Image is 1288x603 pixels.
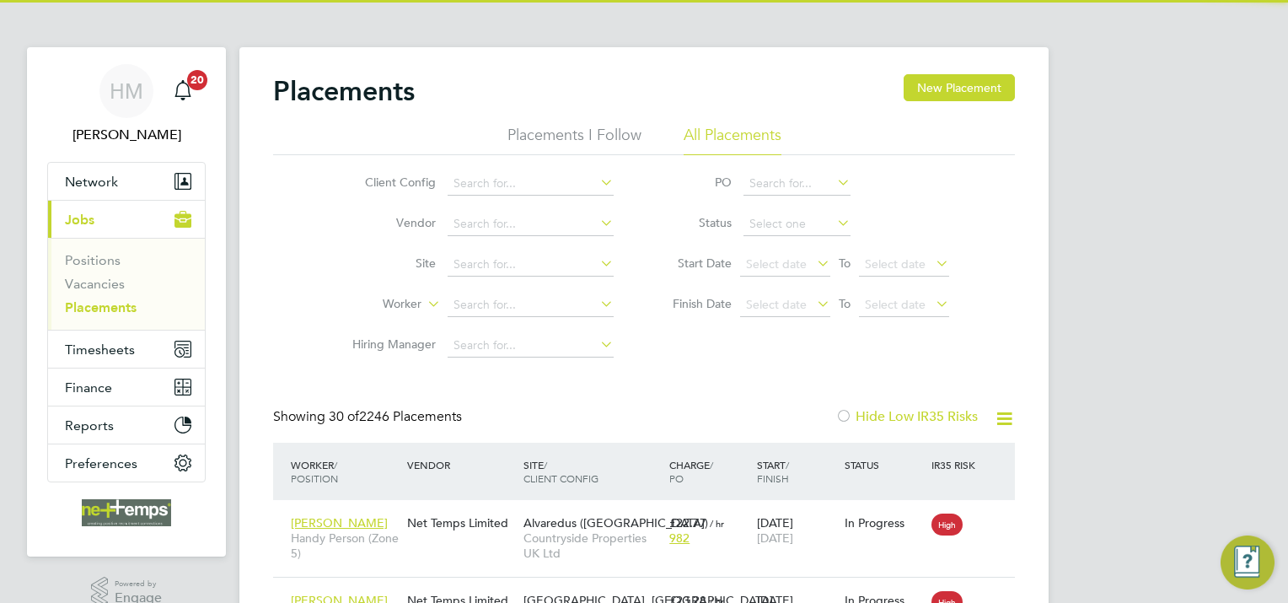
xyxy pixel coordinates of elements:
[507,125,641,155] li: Placements I Follow
[65,276,125,292] a: Vacancies
[656,256,732,271] label: Start Date
[47,499,206,526] a: Go to home page
[523,515,708,530] span: Alvaredus ([GEOGRAPHIC_DATA])
[448,293,614,317] input: Search for...
[656,175,732,190] label: PO
[47,64,206,145] a: HM[PERSON_NAME]
[48,163,205,200] button: Network
[834,293,856,315] span: To
[710,517,724,530] span: / hr
[448,172,614,196] input: Search for...
[287,506,1015,520] a: [PERSON_NAME]Handy Person (Zone 5)Net Temps LimitedAlvaredus ([GEOGRAPHIC_DATA])Countryside Prope...
[865,256,926,272] span: Select date
[684,125,781,155] li: All Placements
[1221,536,1275,590] button: Engage Resource Center
[65,455,137,471] span: Preferences
[65,174,118,190] span: Network
[753,450,840,493] div: Start
[48,444,205,482] button: Preferences
[669,515,706,530] span: £22.77
[48,406,205,444] button: Reports
[287,450,403,493] div: Worker
[115,577,162,591] span: Powered by
[835,408,978,425] label: Hide Low IR35 Risks
[865,297,926,312] span: Select date
[65,299,137,315] a: Placements
[48,238,205,330] div: Jobs
[448,213,614,236] input: Search for...
[339,175,436,190] label: Client Config
[448,334,614,358] input: Search for...
[27,47,226,557] nav: Main navigation
[325,296,421,313] label: Worker
[65,417,114,433] span: Reports
[523,458,598,485] span: / Client Config
[48,331,205,368] button: Timesheets
[743,172,851,196] input: Search for...
[187,70,207,90] span: 20
[65,212,94,228] span: Jobs
[65,252,121,268] a: Positions
[519,450,665,493] div: Site
[48,201,205,238] button: Jobs
[273,74,415,108] h2: Placements
[48,369,205,406] button: Finance
[273,408,465,426] div: Showing
[656,296,732,311] label: Finish Date
[927,450,985,480] div: IR35 Risk
[665,450,753,493] div: Charge
[743,213,851,236] input: Select one
[291,530,399,561] span: Handy Person (Zone 5)
[753,507,840,554] div: [DATE]
[339,336,436,352] label: Hiring Manager
[931,514,963,536] span: High
[757,458,789,485] span: / Finish
[329,408,462,425] span: 2246 Placements
[669,530,690,546] span: 982
[746,256,807,272] span: Select date
[845,515,924,530] div: In Progress
[403,450,519,480] div: Vendor
[291,458,338,485] span: / Position
[339,215,436,230] label: Vendor
[403,507,519,539] div: Net Temps Limited
[329,408,359,425] span: 30 of
[166,64,200,118] a: 20
[47,125,206,145] span: Holly McCarroll
[291,515,388,530] span: [PERSON_NAME]
[757,530,793,546] span: [DATE]
[65,342,135,358] span: Timesheets
[834,252,856,274] span: To
[65,380,112,396] span: Finance
[82,499,171,526] img: net-temps-logo-retina.png
[656,215,732,230] label: Status
[746,297,807,312] span: Select date
[287,584,1015,598] a: [PERSON_NAME]…Forklift Operator (Zone 3)Net Temps Limited[GEOGRAPHIC_DATA], [GEOGRAPHIC_DATA]Coun...
[523,530,661,561] span: Countryside Properties UK Ltd
[110,80,143,102] span: HM
[840,450,928,480] div: Status
[904,74,1015,101] button: New Placement
[669,458,713,485] span: / PO
[448,253,614,277] input: Search for...
[339,256,436,271] label: Site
